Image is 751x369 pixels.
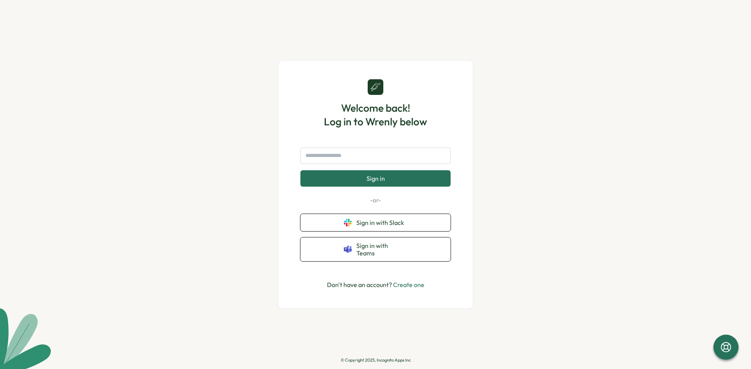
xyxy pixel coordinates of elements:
[356,242,407,257] span: Sign in with Teams
[300,237,451,261] button: Sign in with Teams
[356,219,407,226] span: Sign in with Slack
[393,281,424,289] a: Create one
[300,170,451,187] button: Sign in
[300,214,451,231] button: Sign in with Slack
[324,101,427,128] h1: Welcome back! Log in to Wrenly below
[367,175,385,182] span: Sign in
[327,280,424,290] p: Don't have an account?
[300,196,451,205] p: -or-
[341,358,411,363] p: © Copyright 2025, Incognito Apps Inc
